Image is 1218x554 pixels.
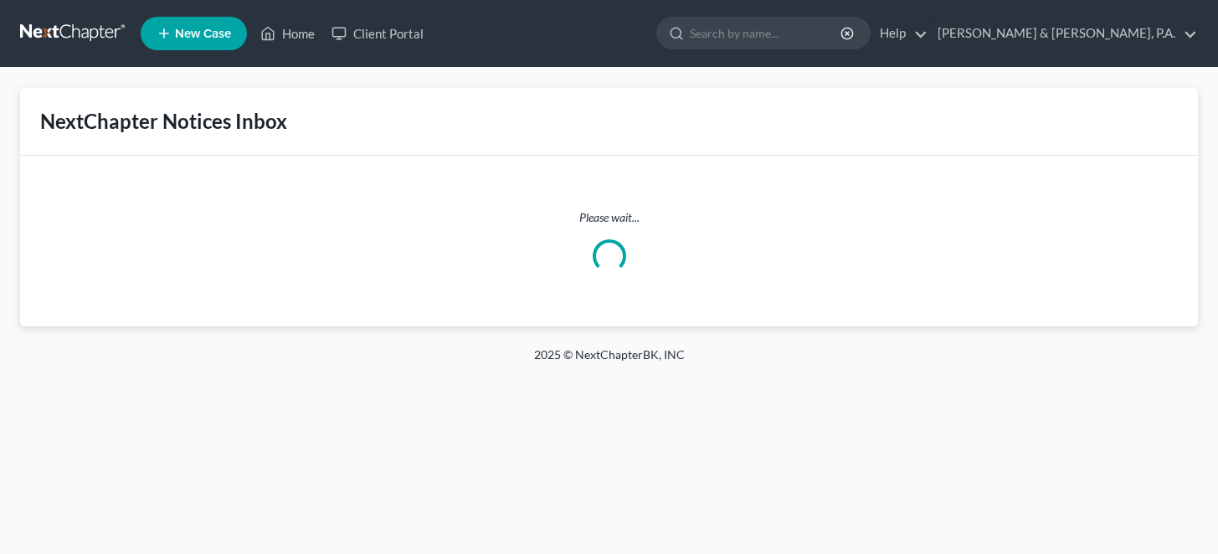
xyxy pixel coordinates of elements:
a: Client Portal [323,18,432,49]
div: 2025 © NextChapterBK, INC [132,346,1087,377]
input: Search by name... [690,18,843,49]
a: Help [871,18,928,49]
a: [PERSON_NAME] & [PERSON_NAME], P.A. [929,18,1197,49]
span: New Case [175,28,231,40]
a: Home [252,18,323,49]
p: Please wait... [33,209,1185,226]
div: NextChapter Notices Inbox [40,108,1178,135]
